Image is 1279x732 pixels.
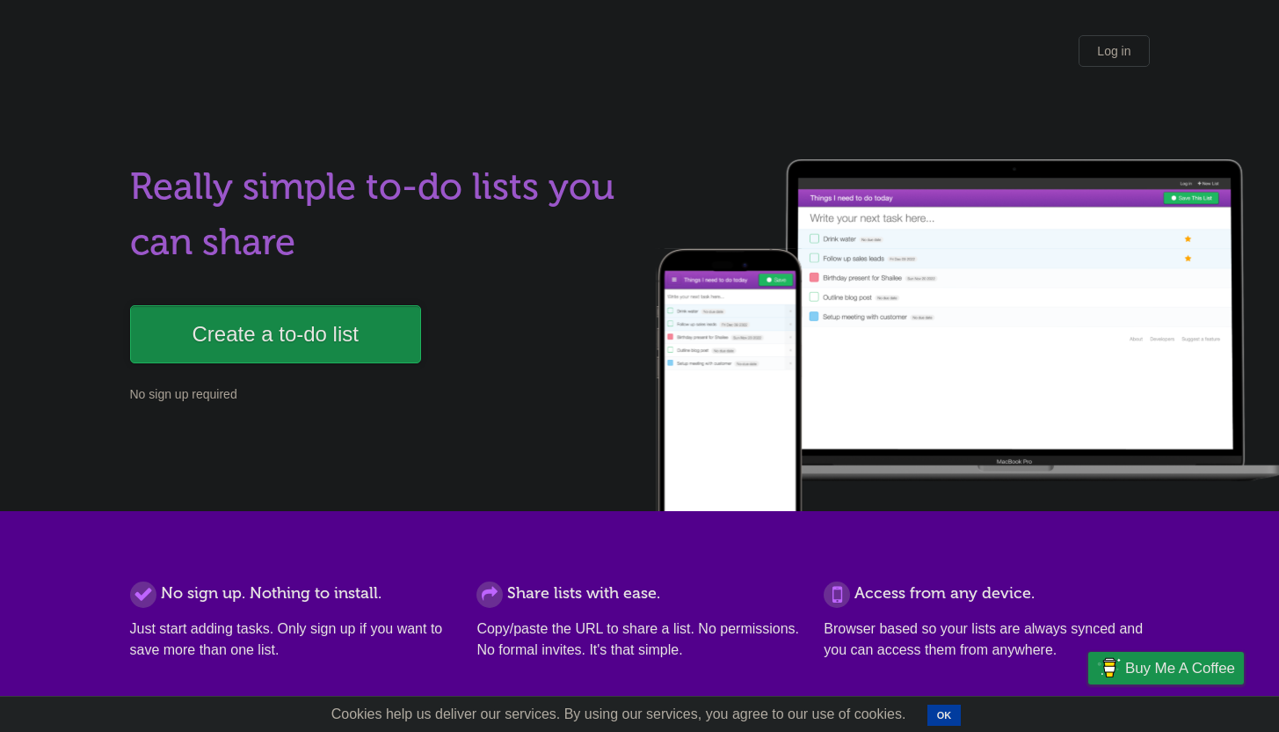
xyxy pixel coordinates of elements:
[130,40,236,71] div: Flask Lists
[1088,652,1244,684] a: Buy me a coffee
[314,697,924,732] span: Cookies help us deliver our services. By using our services, you agree to our use of cookies.
[1079,35,1149,67] a: Log in
[824,619,1149,661] p: Browser based so your lists are always synced and you can access them from anywhere.
[1097,653,1121,683] img: Buy me a coffee
[476,619,802,661] p: Copy/paste the URL to share a list. No permissions. No formal invites. It's that simple.
[476,582,802,605] h2: Share lists with ease.
[130,385,629,404] p: No sign up required
[130,619,455,661] p: Just start adding tasks. Only sign up if you want to save more than one list.
[927,705,962,726] button: OK
[130,159,629,270] h1: Really simple to-do lists you can share
[1125,653,1235,684] span: Buy me a coffee
[824,582,1149,605] h2: Access from any device.
[130,582,455,605] h2: No sign up. Nothing to install.
[130,305,421,363] a: Create a to-do list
